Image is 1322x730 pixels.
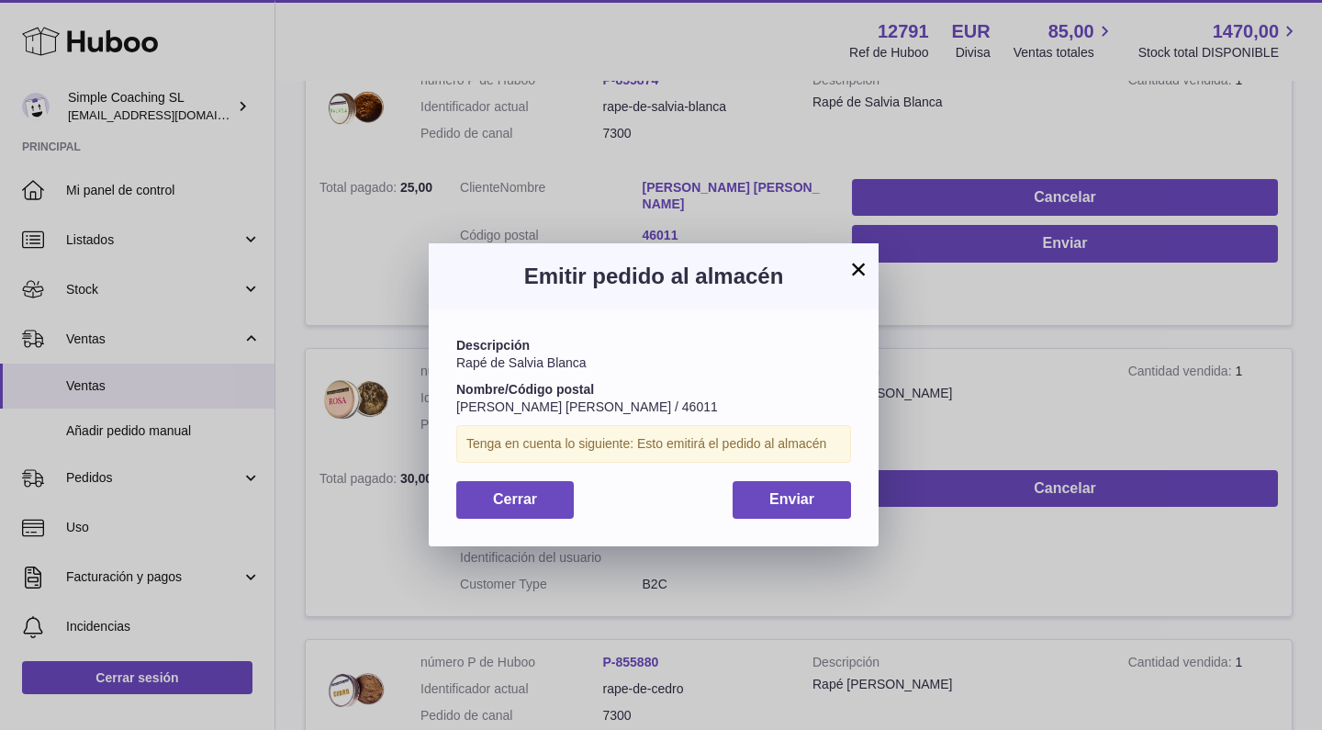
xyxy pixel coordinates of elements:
[456,262,851,291] h3: Emitir pedido al almacén
[769,491,814,507] span: Enviar
[733,481,851,519] button: Enviar
[456,481,574,519] button: Cerrar
[456,382,594,397] strong: Nombre/Código postal
[456,338,530,353] strong: Descripción
[456,425,851,463] div: Tenga en cuenta lo siguiente: Esto emitirá el pedido al almacén
[456,355,587,370] span: Rapé de Salvia Blanca
[847,258,869,280] button: ×
[493,491,537,507] span: Cerrar
[456,399,718,414] span: [PERSON_NAME] [PERSON_NAME] / 46011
